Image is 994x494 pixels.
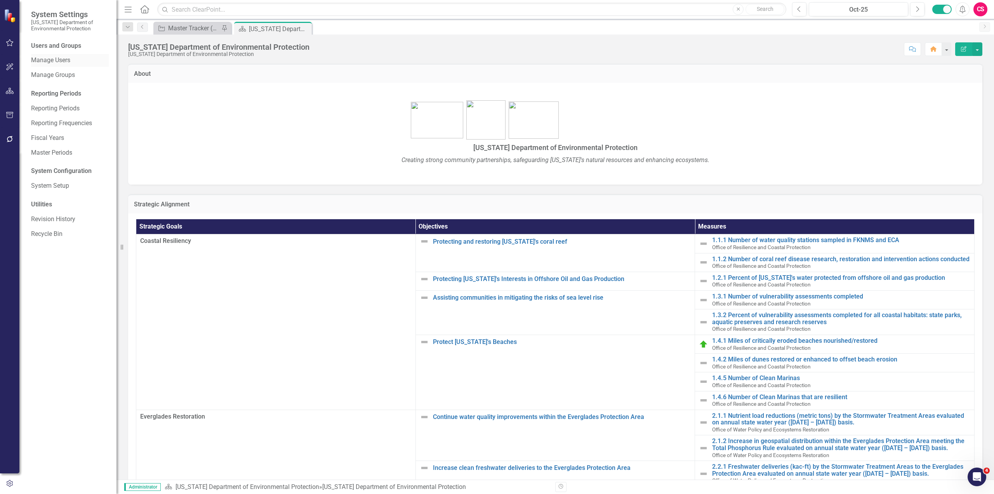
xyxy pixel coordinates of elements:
span: Administrator [124,483,161,491]
small: [US_STATE] Department of Environmental Protection [31,19,109,32]
img: bird1.png [509,101,559,139]
h3: Strategic Alignment [134,201,977,208]
a: Manage Groups [31,71,109,80]
a: Manage Users [31,56,109,65]
input: Search ClearPoint... [157,3,786,16]
a: 1.4.5 Number of Clean Marinas [712,375,970,382]
a: Fiscal Years [31,134,109,143]
span: Search [757,6,773,12]
span: Coastal Resiliency [140,237,412,246]
img: Not Defined [699,258,708,267]
span: Office of Resilience and Coastal Protection [712,326,811,332]
td: Double-Click to Edit Right Click for Context Menu [415,335,695,410]
td: Double-Click to Edit [136,234,416,410]
td: Double-Click to Edit Right Click for Context Menu [695,335,975,353]
a: Master Periods [31,148,109,157]
a: [US_STATE] Department of Environmental Protection [176,483,319,491]
a: Increase clean freshwater deliveries to the Everglades Protection Area [433,464,691,471]
img: Not Defined [699,396,708,405]
span: Office of Resilience and Coastal Protection [712,244,811,250]
img: Not Defined [699,318,708,327]
a: Master Tracker (External) [155,23,219,33]
td: Double-Click to Edit Right Click for Context Menu [695,234,975,253]
img: Not Defined [699,418,708,427]
td: Double-Click to Edit Right Click for Context Menu [695,410,975,435]
img: bhsp1.png [411,102,463,138]
a: 2.2.1 Freshwater deliveries (kac-ft) by the Stormwater Treatment Areas to the Everglades Protecti... [712,463,970,477]
span: Office of Resilience and Coastal Protection [712,382,811,388]
img: Not Defined [420,293,429,302]
div: » [165,483,549,492]
a: Reporting Frequencies [31,119,109,128]
td: Double-Click to Edit Right Click for Context Menu [415,290,695,335]
td: Double-Click to Edit Right Click for Context Menu [695,272,975,290]
a: 1.4.1 Miles of critically eroded beaches nourished/restored [712,337,970,344]
a: 2.1.2 Increase in geospatial distribution within the Everglades Protection Area meeting the Total... [712,438,970,451]
span: Office of Water Policy and Ecosystems Restoration [712,426,829,433]
img: Not Defined [699,239,708,248]
span: 4 [984,468,990,474]
h3: About [134,70,977,77]
img: ClearPoint Strategy [3,9,17,23]
a: Continue water quality improvements within the Everglades Protection Area [433,414,691,421]
div: [US_STATE] Department of Environmental Protection [322,483,466,491]
a: 2.1.1 Nutrient load reductions (metric tons) by the Stormwater Treatment Areas evaluated on annua... [712,412,970,426]
td: Double-Click to Edit Right Click for Context Menu [415,272,695,290]
div: Utilities [31,200,109,209]
td: Double-Click to Edit Right Click for Context Menu [695,372,975,391]
img: Not Defined [699,295,708,305]
td: Double-Click to Edit Right Click for Context Menu [695,253,975,272]
a: Recycle Bin [31,230,109,239]
span: Office of Resilience and Coastal Protection [712,401,811,407]
a: 1.1.2 Number of coral reef disease research, restoration and intervention actions conducted [712,256,970,263]
div: [US_STATE] Department of Environmental Protection [128,43,309,51]
div: Oct-25 [812,5,905,14]
a: 1.1.1 Number of water quality stations sampled in FKNMS and ECA [712,237,970,244]
a: 1.4.2 Miles of dunes restored or enhanced to offset beach erosion [712,356,970,363]
img: Not Defined [420,237,429,246]
a: 1.3.2 Percent of vulnerability assessments completed for all coastal habitats: state parks, aquat... [712,312,970,325]
a: Revision History [31,215,109,224]
img: Not Defined [420,274,429,284]
img: Not Defined [699,377,708,386]
button: Search [745,4,784,15]
span: Office of Water Policy and Ecosystems Restoration [712,452,829,458]
div: CS [973,2,987,16]
a: Protecting and restoring [US_STATE]'s coral reef [433,238,691,245]
a: System Setup [31,182,109,190]
a: Protecting [US_STATE]'s Interests in Offshore Oil and Gas Production [433,276,691,283]
span: Office of Water Policy and Ecosystems Restoration [712,477,829,484]
span: Everglades Restoration [140,412,412,421]
a: 1.2.1 Percent of [US_STATE]'s water protected from offshore oil and gas production [712,274,970,281]
img: Not Defined [699,469,708,478]
div: Reporting Periods [31,89,109,98]
span: Office of Resilience and Coastal Protection [712,281,811,288]
div: Master Tracker (External) [168,23,219,33]
button: Oct-25 [809,2,908,16]
span: Office of Resilience and Coastal Protection [712,363,811,370]
div: System Configuration [31,167,109,176]
span: Office of Resilience and Coastal Protection [712,263,811,269]
img: FL-DEP-LOGO-color-sam%20v4.jpg [466,100,506,140]
a: Assisting communities in mitigating the risks of sea level rise [433,294,691,301]
img: Not Defined [699,276,708,286]
img: Not Defined [420,412,429,422]
td: Double-Click to Edit Right Click for Context Menu [695,309,975,335]
span: [US_STATE] Department of Environmental Protection [473,143,638,152]
em: Creating strong community partnerships, safeguarding [US_STATE]'s natural resources and enhancing... [401,156,709,164]
td: Double-Click to Edit Right Click for Context Menu [695,391,975,410]
span: System Settings [31,10,109,19]
img: Not Defined [699,443,708,453]
td: Double-Click to Edit Right Click for Context Menu [415,410,695,461]
img: Routing [699,340,708,349]
td: Double-Click to Edit Right Click for Context Menu [695,354,975,372]
img: Not Defined [420,463,429,473]
div: Users and Groups [31,42,109,51]
td: Double-Click to Edit Right Click for Context Menu [415,234,695,272]
div: [US_STATE] Department of Environmental Protection [128,51,309,57]
div: [US_STATE] Department of Environmental Protection [249,24,310,34]
a: Protect [US_STATE]'s Beaches [433,339,691,346]
a: 1.4.6 Number of Clean Marinas that are resilient [712,394,970,401]
span: Office of Resilience and Coastal Protection [712,300,811,307]
td: Double-Click to Edit Right Click for Context Menu [695,461,975,487]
